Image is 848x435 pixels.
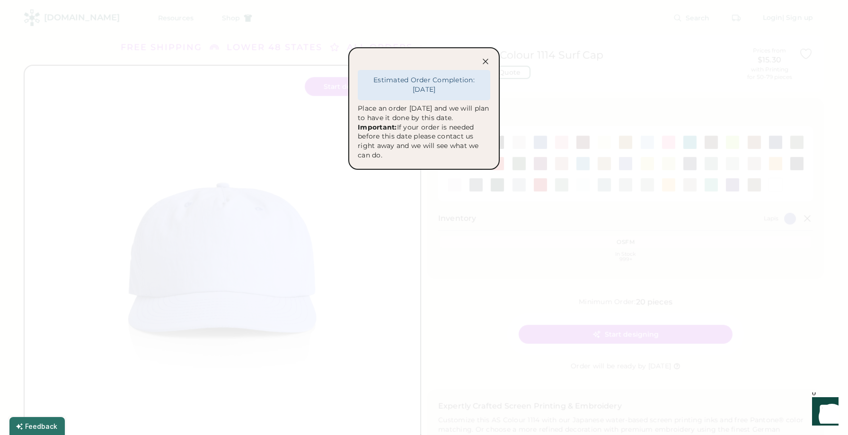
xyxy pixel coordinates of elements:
iframe: Front Chat [803,392,844,433]
div: Estimated Order Completion: [373,76,475,85]
strong: Important: [358,123,397,131]
div: [DATE] [413,85,436,95]
div: Place an order [DATE] and we will plan to have it done by this date. If your order is needed befo... [358,104,490,160]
